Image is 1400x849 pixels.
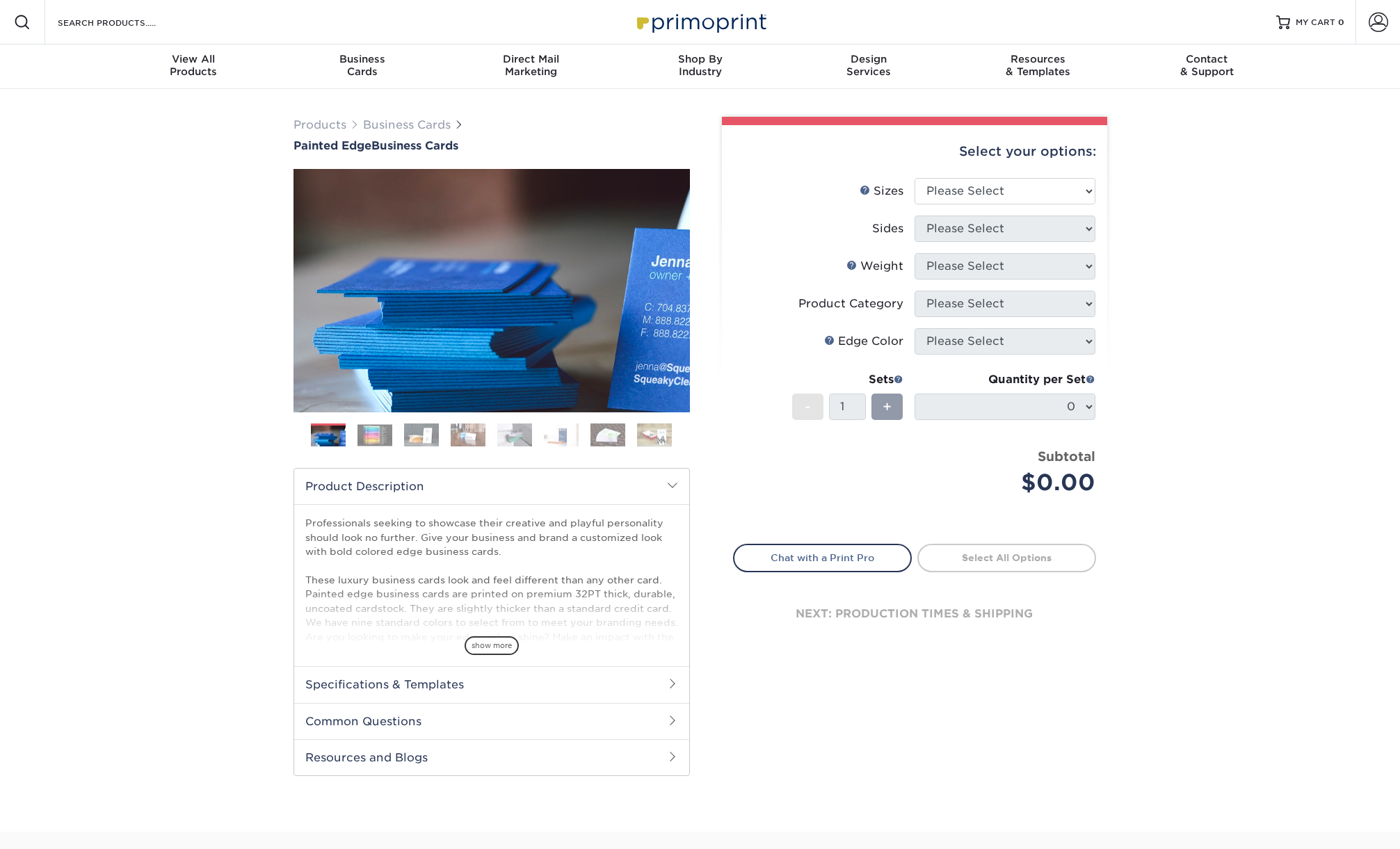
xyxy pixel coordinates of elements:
span: Direct Mail [446,53,615,65]
img: Painted Edge 01 [293,92,690,489]
span: Shop By [615,53,785,65]
input: SEARCH PRODUCTS..... [56,14,192,31]
a: Direct MailMarketing [446,45,615,89]
span: + [883,396,892,417]
h2: Product Description [294,469,689,504]
a: DesignServices [785,45,954,89]
a: Business Cards [363,118,451,131]
a: Select All Options [917,544,1096,572]
div: Industry [615,53,785,78]
span: Design [785,53,954,65]
img: Primoprint [631,7,770,37]
h1: Business Cards [293,139,690,152]
div: Cards [277,53,446,78]
a: Chat with a Print Pro [733,544,912,572]
div: Weight [846,258,903,275]
a: Shop ByIndustry [615,45,785,89]
div: Select your options: [733,125,1096,178]
div: & Templates [954,53,1123,78]
div: Services [785,53,954,78]
span: show more [465,636,519,655]
div: Marketing [446,53,615,78]
div: next: production times & shipping [733,572,1096,656]
img: Business Cards 03 [404,423,439,447]
a: Painted EdgeBusiness Cards [293,139,690,152]
p: Professionals seeking to showcase their creative and playful personality should look no further. ... [305,516,678,785]
div: Quantity per Set [915,371,1095,388]
span: - [805,396,811,417]
span: Resources [954,53,1123,65]
span: Business [277,53,446,65]
span: Painted Edge [293,139,371,152]
strong: Subtotal [1038,448,1095,464]
a: Resources& Templates [954,45,1123,89]
div: Sides [872,220,903,237]
img: Business Cards 06 [544,423,579,447]
div: $0.00 [925,466,1095,499]
img: Business Cards 07 [590,423,625,447]
div: Edge Color [824,333,903,350]
div: Products [109,53,278,78]
span: 0 [1338,17,1344,27]
div: & Support [1123,53,1292,78]
h2: Common Questions [294,703,689,739]
a: Products [293,118,346,131]
div: Sets [792,371,903,388]
h2: Specifications & Templates [294,666,689,702]
span: Contact [1123,53,1292,65]
a: View AllProducts [109,45,278,89]
span: MY CART [1296,17,1335,29]
img: Business Cards 05 [497,423,532,447]
span: View All [109,53,278,65]
a: BusinessCards [277,45,446,89]
img: Business Cards 01 [311,419,346,453]
div: Product Category [798,296,903,312]
img: Business Cards 04 [451,423,485,447]
h2: Resources and Blogs [294,739,689,775]
a: Contact& Support [1123,45,1292,89]
div: Sizes [860,183,903,200]
img: Business Cards 08 [637,423,672,447]
img: Business Cards 02 [357,424,392,446]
